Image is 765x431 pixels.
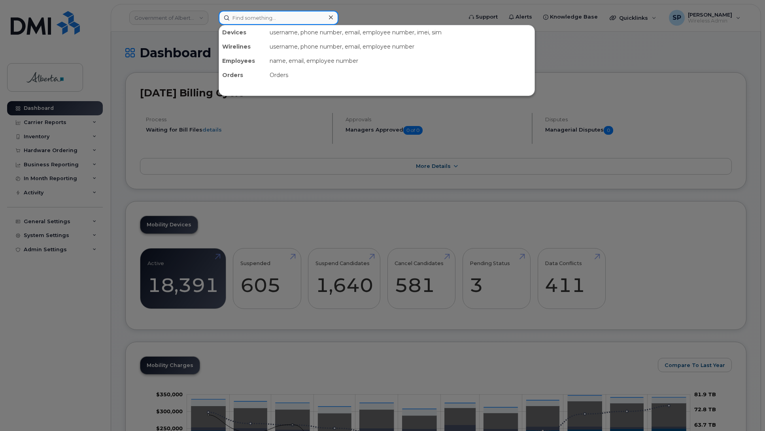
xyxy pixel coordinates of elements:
div: Employees [219,54,266,68]
div: username, phone number, email, employee number, imei, sim [266,25,535,40]
div: name, email, employee number [266,54,535,68]
div: Orders [219,68,266,82]
div: Wirelines [219,40,266,54]
div: username, phone number, email, employee number [266,40,535,54]
div: Devices [219,25,266,40]
div: Orders [266,68,535,82]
